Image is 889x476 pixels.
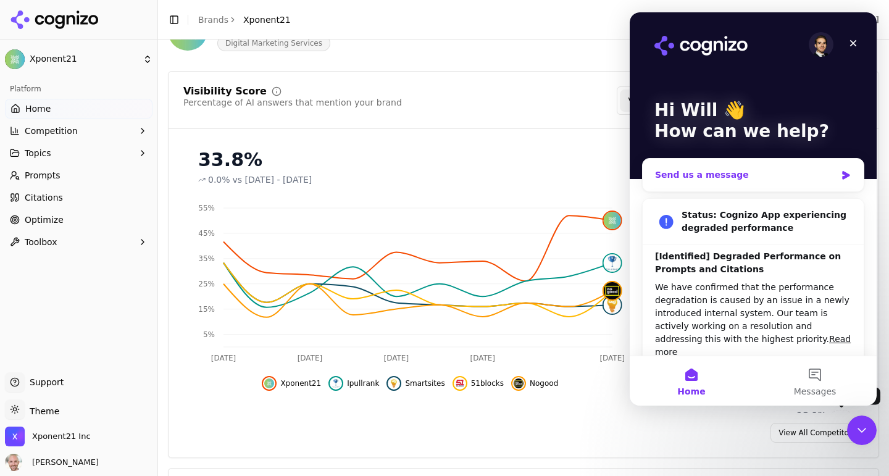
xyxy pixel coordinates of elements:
[30,54,138,65] span: Xponent21
[25,191,63,204] span: Citations
[470,354,496,362] tspan: [DATE]
[5,232,152,252] button: Toolbox
[25,236,57,248] span: Toolbox
[775,409,827,421] div: 10.1 %
[183,86,267,96] div: Visibility Score
[25,125,78,137] span: Competition
[511,376,558,391] button: Hide nogood data
[198,305,215,314] tspan: 15%
[217,35,330,51] span: Digital Marketing Services
[198,14,291,26] nav: breadcrumb
[183,96,402,109] div: Percentage of AI answers that mention your brand
[347,378,379,388] span: Ipullrank
[5,143,152,163] button: Topics
[25,169,61,182] span: Prompts
[5,165,152,185] a: Prompts
[25,376,64,388] span: Support
[233,173,312,186] span: vs [DATE] - [DATE]
[203,330,215,339] tspan: 5%
[604,254,621,272] img: ipullrank
[243,14,291,26] span: Xponent21
[198,204,215,212] tspan: 55%
[5,188,152,207] a: Citations
[604,296,621,314] img: smartsites
[599,354,625,362] tspan: [DATE]
[455,378,465,388] img: 51blocks
[198,15,228,25] a: Brands
[298,354,323,362] tspan: [DATE]
[5,427,25,446] img: Xponent21 Inc
[389,378,399,388] img: smartsites
[630,12,877,406] iframe: Intercom live chat
[386,376,444,391] button: Hide smartsites data
[280,378,321,388] span: Xponent21
[198,280,215,288] tspan: 25%
[847,415,877,445] iframe: Intercom live chat
[198,229,215,238] tspan: 45%
[208,173,230,186] span: 0.0%
[604,282,621,299] img: nogood
[5,79,152,99] div: Platform
[5,454,22,471] img: Will Melton
[530,378,558,388] span: Nogood
[264,378,274,388] img: xponent21
[198,149,622,171] div: 33.8%
[25,147,51,159] span: Topics
[27,457,99,468] span: [PERSON_NAME]
[514,378,524,388] img: nogood
[5,49,25,69] img: Xponent21
[331,378,341,388] img: ipullrank
[453,376,504,391] button: Hide 51blocks data
[25,102,51,115] span: Home
[5,121,152,141] button: Competition
[620,90,700,112] button: Visibility Score
[328,376,379,391] button: Hide ipullrank data
[5,454,99,471] button: Open user button
[198,254,215,263] tspan: 35%
[211,354,236,362] tspan: [DATE]
[5,99,152,119] a: Home
[32,431,91,442] span: Xponent21 Inc
[770,423,864,443] a: View All Competitors
[262,376,321,391] button: Hide xponent21 data
[384,354,409,362] tspan: [DATE]
[604,212,621,230] img: xponent21
[5,210,152,230] a: Optimize
[25,214,64,226] span: Optimize
[25,406,59,416] span: Theme
[405,378,444,388] span: Smartsites
[5,427,91,446] button: Open organization switcher
[471,378,504,388] span: 51blocks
